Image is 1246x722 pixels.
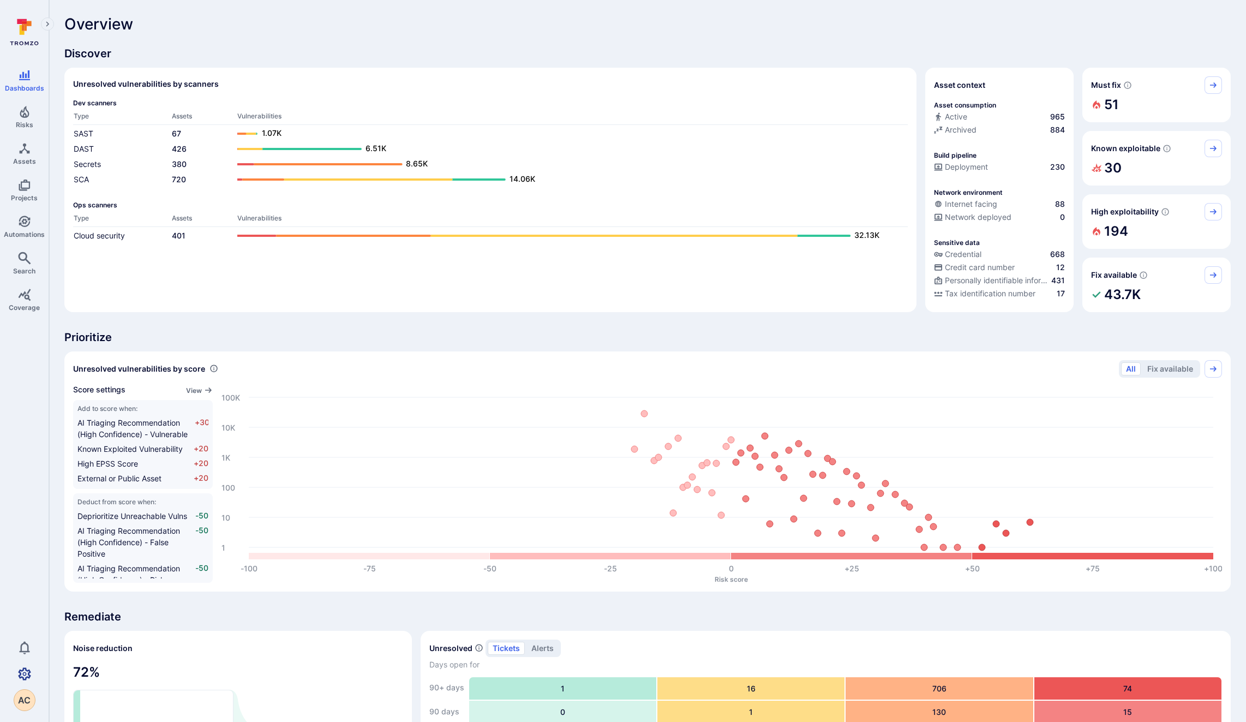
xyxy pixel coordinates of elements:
span: Add to score when: [77,404,208,413]
text: 10 [221,512,230,522]
text: 6.51K [366,144,386,153]
span: -50 [195,525,208,559]
a: Credential668 [934,249,1065,260]
span: Deduct from score when: [77,498,208,506]
a: 14.06K [237,173,897,186]
a: SCA [74,175,89,184]
span: 230 [1050,162,1065,172]
div: Credit card number [934,262,1015,273]
text: -50 [483,564,496,573]
span: 17 [1057,288,1065,299]
text: -100 [241,564,257,573]
text: -25 [604,564,617,573]
span: Deployment [945,162,988,172]
span: +30 [195,417,208,440]
span: +20 [194,473,208,484]
text: Risk score [715,575,748,583]
span: Unresolved vulnerabilities by score [73,363,205,374]
th: Type [73,111,171,125]
span: 431 [1051,275,1065,286]
text: 100 [221,482,235,492]
span: High exploitability [1091,206,1159,217]
svg: EPSS score ≥ 0.7 [1161,207,1170,216]
span: Dashboards [5,84,44,92]
div: Evidence that an asset is internet facing [934,199,1065,212]
span: 12 [1056,262,1065,273]
span: External or Public Asset [77,474,161,483]
button: AC [14,689,35,711]
text: 32.13K [854,230,879,240]
th: Assets [171,213,237,227]
span: Projects [11,194,38,202]
h2: 30 [1104,157,1122,179]
span: AI Triaging Recommendation (High Confidence) - Risk Accepted [77,564,180,596]
svg: Vulnerabilities with fix available [1139,271,1148,279]
a: DAST [74,144,94,153]
text: 100K [221,392,240,402]
a: Deployment230 [934,162,1065,172]
button: alerts [526,642,559,655]
a: Archived884 [934,124,1065,135]
span: 88 [1055,199,1065,210]
div: Archived [934,124,977,135]
text: 1K [221,452,230,462]
div: Must fix [1082,68,1231,122]
span: Risks [16,121,33,129]
text: +25 [844,564,859,573]
button: View [186,386,213,395]
div: Tax identification number [934,288,1035,299]
a: View [186,384,213,396]
a: 32.13K [237,229,897,242]
span: Active [945,111,967,122]
div: Number of vulnerabilities in status 'Open' 'Triaged' and 'In process' grouped by score [209,363,218,374]
span: Discover [64,46,1231,61]
h2: 43.7K [1104,284,1141,306]
text: 8.65K [406,159,428,168]
span: AI Triaging Recommendation (High Confidence) - False Positive [77,526,180,558]
div: 74 [1034,677,1221,700]
text: 10K [221,422,235,432]
h2: Unresolved [429,643,472,654]
th: Vulnerabilities [237,111,908,125]
button: Fix available [1142,362,1198,375]
div: Evidence indicative of processing personally identifiable information [934,275,1065,288]
span: Assets [13,157,36,165]
a: 6.51K [237,142,897,156]
p: Asset consumption [934,101,996,109]
div: Evidence indicative of processing tax identification numbers [934,288,1065,301]
a: 426 [172,144,187,153]
a: Secrets [74,159,101,169]
span: Automations [4,230,45,238]
div: High exploitability [1082,194,1231,249]
i: Expand navigation menu [44,20,51,29]
div: Internet facing [934,199,997,210]
div: Known exploitable [1082,131,1231,186]
span: +20 [194,458,208,469]
text: 1.07K [262,128,281,138]
span: Search [13,267,35,275]
a: Cloud security [74,231,125,240]
text: 14.06K [510,174,535,183]
text: 0 [729,564,734,573]
span: Personally identifiable information (PII) [945,275,1049,286]
div: Evidence indicative of processing credit card numbers [934,262,1065,275]
span: Known Exploited Vulnerability [77,444,183,454]
p: Build pipeline [934,151,977,159]
th: Type [73,213,171,227]
div: Deployment [934,162,988,172]
div: 16 [657,677,844,700]
text: +75 [1086,564,1100,573]
a: 1.07K [237,127,897,140]
div: 1 [469,677,656,700]
span: 884 [1050,124,1065,135]
span: Score settings [73,384,125,396]
th: Vulnerabilities [237,213,908,227]
span: 965 [1050,111,1065,122]
th: Assets [171,111,237,125]
button: All [1121,362,1141,375]
span: 0 [1060,212,1065,223]
a: Active965 [934,111,1065,122]
div: Commits seen in the last 180 days [934,111,1065,124]
span: 668 [1050,249,1065,260]
div: Credential [934,249,981,260]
